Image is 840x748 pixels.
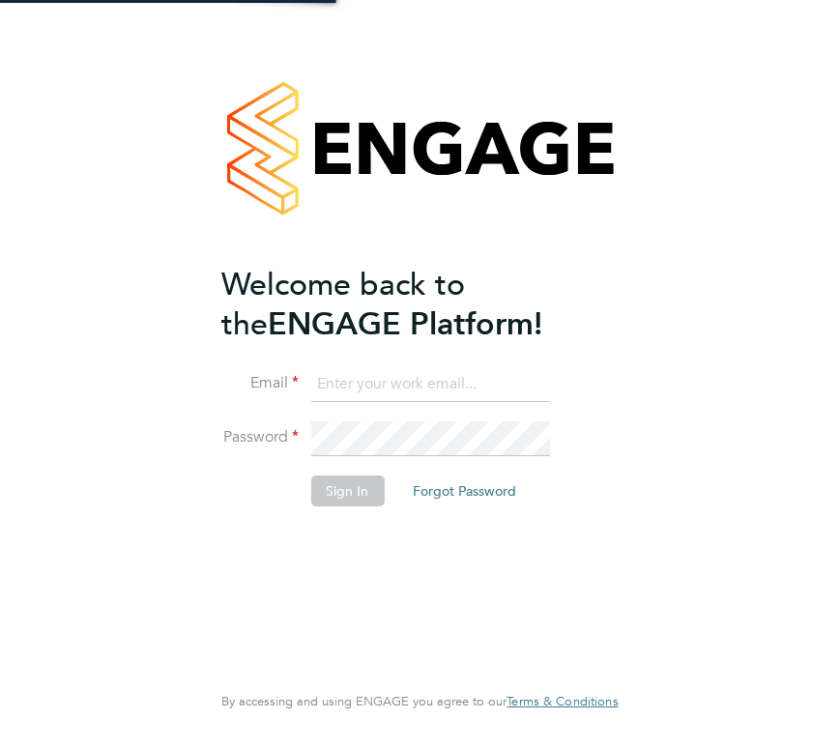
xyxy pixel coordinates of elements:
[221,427,299,447] label: Password
[507,694,618,709] a: Terms & Conditions
[310,475,384,506] button: Sign In
[221,693,618,709] span: By accessing and using ENGAGE you agree to our
[221,265,598,344] h2: ENGAGE Platform!
[221,373,299,393] label: Email
[507,693,618,709] span: Terms & Conditions
[221,266,465,343] span: Welcome back to the
[397,475,532,506] button: Forgot Password
[310,367,549,402] input: Enter your work email...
